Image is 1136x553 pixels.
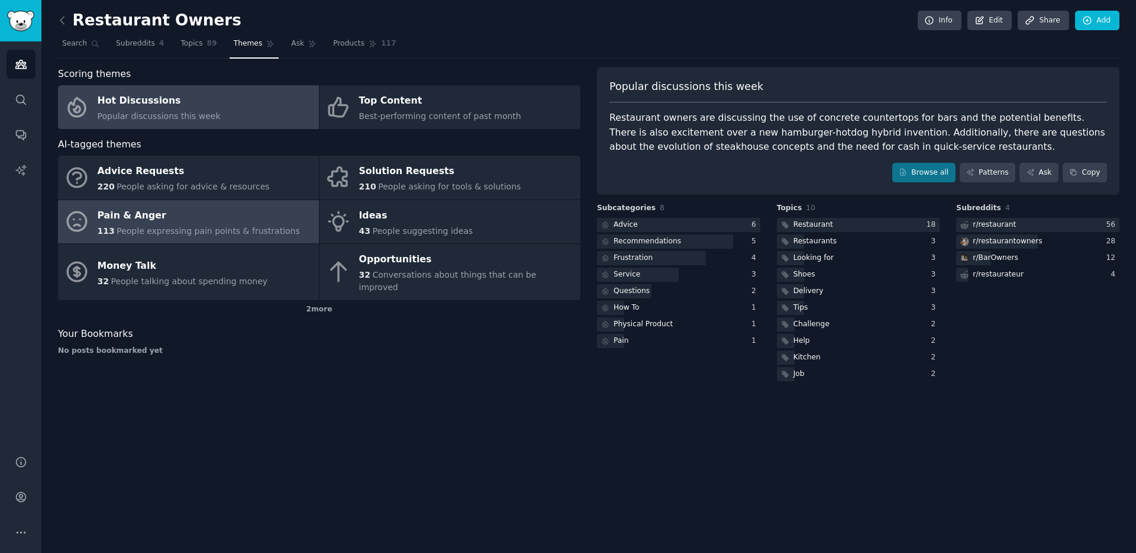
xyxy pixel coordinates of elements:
span: 113 [98,226,115,236]
span: Popular discussions this week [609,79,763,94]
div: r/ restaurantowners [973,236,1042,247]
span: 8 [660,204,664,212]
a: Physical Product1 [597,317,760,332]
a: Patterns [960,163,1015,183]
div: Physical Product [614,319,673,330]
span: Subreddits [956,203,1001,214]
a: Kitchen2 [777,351,940,365]
a: Edit [967,11,1012,31]
span: 220 [98,182,115,191]
div: 2 [931,319,940,330]
a: Pain1 [597,334,760,349]
a: Products117 [329,34,400,59]
a: Advice Requests220People asking for advice & resources [58,156,319,200]
div: 56 [1106,220,1119,230]
div: Advice [614,220,638,230]
a: Shoes3 [777,268,940,282]
a: Job2 [777,367,940,382]
div: No posts bookmarked yet [58,346,580,356]
span: Topics [180,38,202,49]
div: Challenge [793,319,830,330]
div: How To [614,303,640,313]
span: Conversations about things that can be improved [359,270,537,292]
a: Hot DiscussionsPopular discussions this week [58,85,319,129]
div: Tips [793,303,808,313]
div: 2 more [58,300,580,319]
div: Questions [614,286,650,297]
div: 3 [931,253,940,263]
span: 210 [359,182,376,191]
div: 28 [1106,236,1119,247]
span: 43 [359,226,370,236]
a: Restaurants3 [777,234,940,249]
a: Pain & Anger113People expressing pain points & frustrations [58,200,319,244]
div: Help [793,336,810,346]
div: Pain [614,336,629,346]
a: Ask [1019,163,1058,183]
span: 4 [159,38,164,49]
a: Money Talk32People talking about spending money [58,244,319,300]
a: Restaurant18 [777,218,940,233]
span: 32 [359,270,370,279]
img: BarOwners [960,254,969,262]
div: 2 [931,352,940,363]
div: 12 [1106,253,1119,263]
a: Frustration4 [597,251,760,266]
div: r/ BarOwners [973,253,1018,263]
span: Subreddits [116,38,155,49]
a: Add [1075,11,1119,31]
span: People asking for advice & resources [117,182,269,191]
div: Pain & Anger [98,206,300,225]
span: Subcategories [597,203,656,214]
div: Top Content [359,92,521,111]
span: Themes [234,38,263,49]
div: Restaurant [793,220,833,230]
a: Share [1018,11,1069,31]
div: 2 [931,336,940,346]
div: Looking for [793,253,834,263]
span: Scoring themes [58,67,131,82]
a: Looking for3 [777,251,940,266]
span: AI-tagged themes [58,137,141,152]
div: 3 [931,303,940,313]
div: Solution Requests [359,162,521,181]
div: 1 [751,303,760,313]
a: Recommendations5 [597,234,760,249]
div: 2 [751,286,760,297]
a: restaurantownersr/restaurantowners28 [956,234,1119,249]
div: 4 [751,253,760,263]
a: Info [918,11,961,31]
div: Ideas [359,206,473,225]
a: BarOwnersr/BarOwners12 [956,251,1119,266]
span: 4 [1005,204,1010,212]
div: 4 [1111,269,1119,280]
div: Kitchen [793,352,821,363]
span: People talking about spending money [111,276,267,286]
h2: Restaurant Owners [58,11,241,30]
a: Browse all [892,163,956,183]
a: Advice6 [597,218,760,233]
div: Opportunities [359,250,575,269]
a: Help2 [777,334,940,349]
div: r/ restaurateur [973,269,1024,280]
div: Hot Discussions [98,92,221,111]
a: Service3 [597,268,760,282]
div: 18 [927,220,940,230]
span: 32 [98,276,109,286]
a: Tips3 [777,301,940,316]
span: 89 [207,38,217,49]
img: GummySearch logo [7,11,34,31]
div: 2 [931,369,940,380]
span: Best-performing content of past month [359,111,521,121]
span: People asking for tools & solutions [378,182,521,191]
div: 3 [751,269,760,280]
span: People expressing pain points & frustrations [117,226,300,236]
a: Themes [230,34,279,59]
div: 5 [751,236,760,247]
button: Copy [1063,163,1107,183]
img: restaurantowners [960,237,969,246]
span: People suggesting ideas [372,226,473,236]
span: 10 [806,204,815,212]
span: 117 [381,38,396,49]
a: Questions2 [597,284,760,299]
